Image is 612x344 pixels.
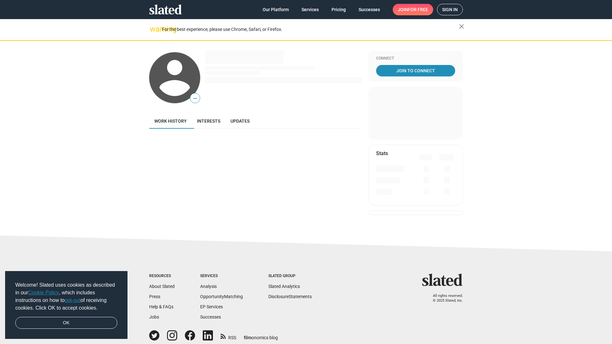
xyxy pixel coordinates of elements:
[200,294,243,299] a: OpportunityMatching
[442,4,458,15] span: Sign in
[162,25,459,34] div: For the best experience, please use Chrome, Safari, or Firefox.
[393,4,433,15] a: Joinfor free
[244,330,278,341] a: filmonomics blog
[377,65,454,76] span: Join To Connect
[353,4,385,15] a: Successes
[326,4,351,15] a: Pricing
[458,23,465,30] mat-icon: close
[221,331,236,341] a: RSS
[150,25,157,33] mat-icon: warning
[376,56,455,61] div: Connect
[149,274,175,279] div: Resources
[268,274,312,279] div: Slated Group
[230,118,250,124] span: Updates
[426,294,463,303] p: All rights reserved. © 2025 Slated, Inc.
[200,314,221,319] a: Successes
[149,314,159,319] a: Jobs
[244,335,251,340] span: film
[258,4,294,15] a: Our Platform
[200,274,243,279] div: Services
[15,317,117,329] a: dismiss cookie message
[197,118,220,124] span: Interests
[398,4,428,15] span: Join
[296,4,324,15] a: Services
[359,4,380,15] span: Successes
[15,281,117,312] span: Welcome! Slated uses cookies as described in our , which includes instructions on how to of recei...
[268,284,300,289] a: Slated Analytics
[28,290,59,295] a: Cookie Policy
[149,304,173,309] a: Help & FAQs
[5,271,127,339] div: cookieconsent
[263,4,289,15] span: Our Platform
[149,284,175,289] a: About Slated
[200,284,217,289] a: Analysis
[408,4,428,15] span: for free
[376,65,455,76] a: Join To Connect
[200,304,223,309] a: EP Services
[190,94,200,103] span: —
[65,297,81,303] a: opt-out
[376,150,388,157] mat-card-title: Stats
[192,113,225,129] a: Interests
[149,113,192,129] a: Work history
[331,4,346,15] span: Pricing
[225,113,255,129] a: Updates
[154,118,187,124] span: Work history
[437,4,463,15] a: Sign in
[302,4,319,15] span: Services
[149,294,160,299] a: Press
[268,294,312,299] a: DisclosureStatements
